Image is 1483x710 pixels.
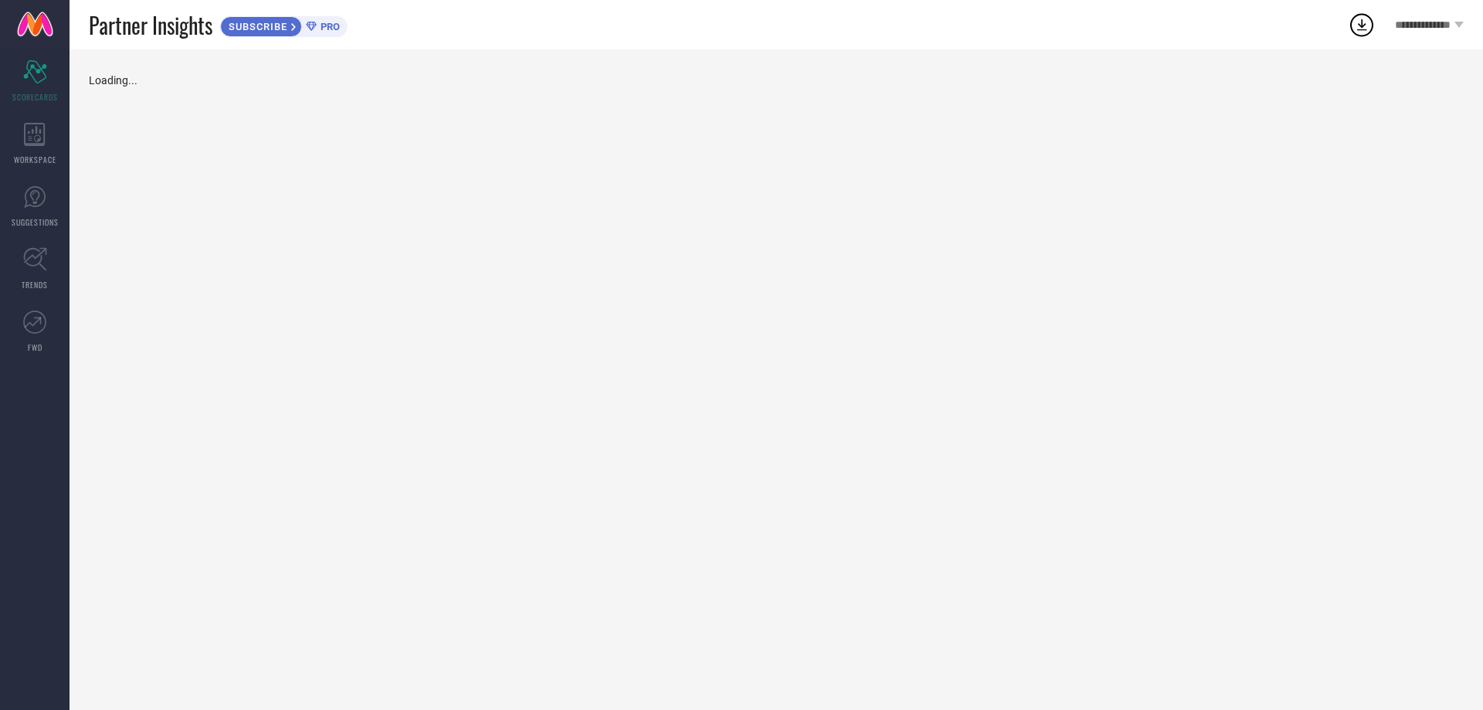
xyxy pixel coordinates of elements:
[317,21,340,32] span: PRO
[89,9,212,41] span: Partner Insights
[1348,11,1376,39] div: Open download list
[28,341,42,353] span: FWD
[221,21,291,32] span: SUBSCRIBE
[12,91,58,103] span: SCORECARDS
[89,74,137,87] span: Loading...
[220,12,348,37] a: SUBSCRIBEPRO
[14,154,56,165] span: WORKSPACE
[22,279,48,290] span: TRENDS
[12,216,59,228] span: SUGGESTIONS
